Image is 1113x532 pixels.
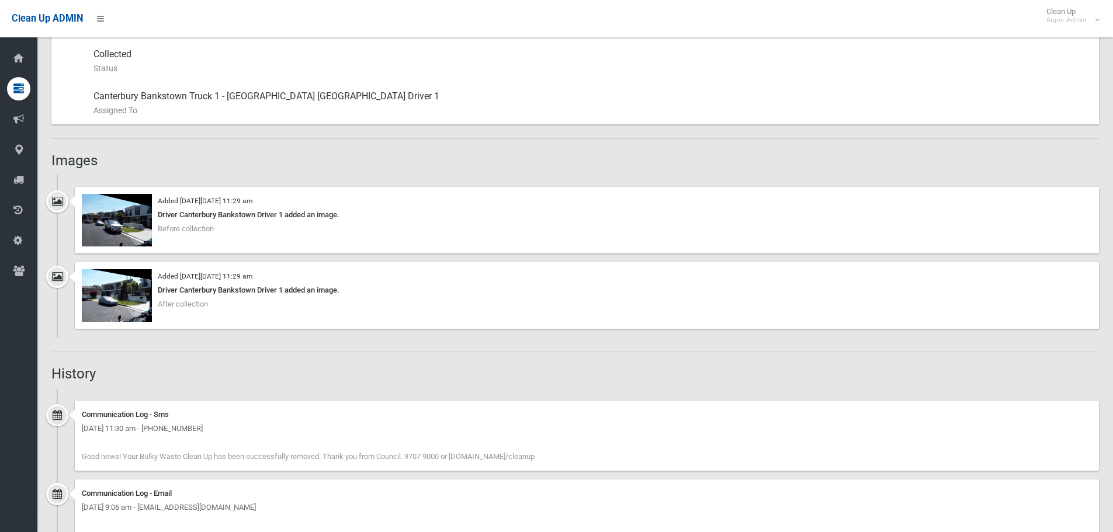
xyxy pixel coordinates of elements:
[51,153,1099,168] h2: Images
[93,82,1090,124] div: Canterbury Bankstown Truck 1 - [GEOGRAPHIC_DATA] [GEOGRAPHIC_DATA] Driver 1
[51,366,1099,381] h2: History
[82,283,1092,297] div: Driver Canterbury Bankstown Driver 1 added an image.
[93,61,1090,75] small: Status
[93,40,1090,82] div: Collected
[82,194,152,246] img: 2025-09-2511.29.281035163965150265845.jpg
[82,208,1092,222] div: Driver Canterbury Bankstown Driver 1 added an image.
[1041,7,1098,25] span: Clean Up
[82,452,535,461] span: Good news! Your Bulky Waste Clean Up has been successfully removed. Thank you from Council. 9707 ...
[93,103,1090,117] small: Assigned To
[82,500,1092,514] div: [DATE] 9:06 am - [EMAIL_ADDRESS][DOMAIN_NAME]
[158,300,208,308] span: After collection
[82,269,152,322] img: 2025-09-2511.29.372142858551792709062.jpg
[158,197,252,205] small: Added [DATE][DATE] 11:29 am
[158,272,252,280] small: Added [DATE][DATE] 11:29 am
[12,13,83,24] span: Clean Up ADMIN
[1046,16,1087,25] small: Super Admin
[82,408,1092,422] div: Communication Log - Sms
[158,224,214,233] span: Before collection
[82,422,1092,436] div: [DATE] 11:30 am - [PHONE_NUMBER]
[82,486,1092,500] div: Communication Log - Email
